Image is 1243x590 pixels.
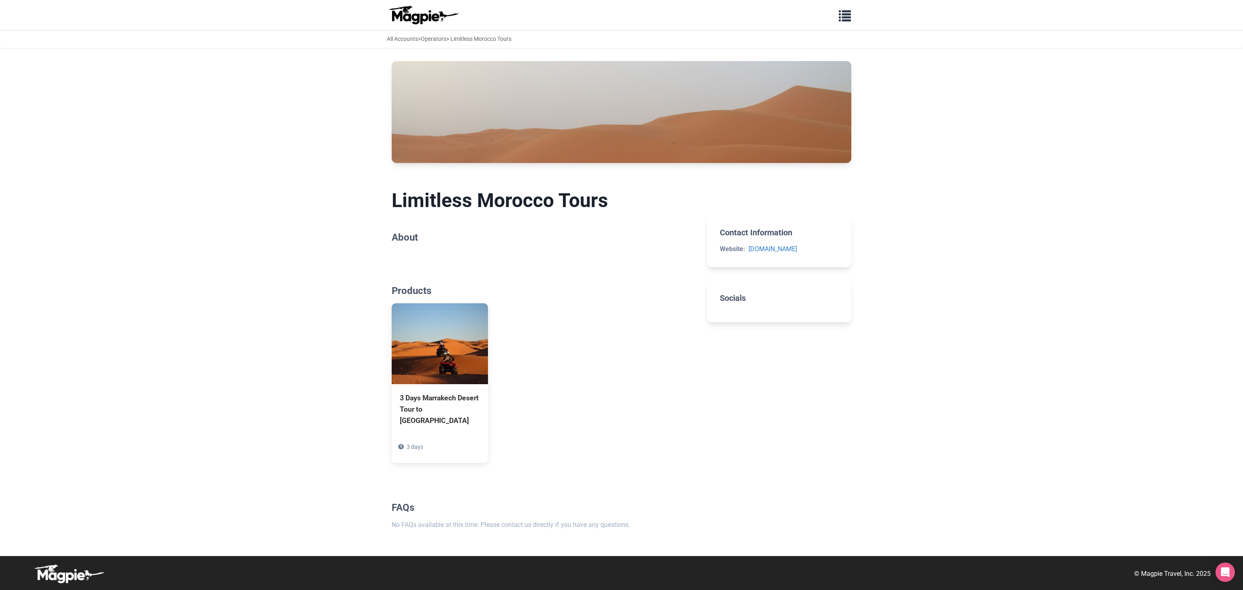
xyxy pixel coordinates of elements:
[387,34,511,43] div: > > Limitless Morocco Tours
[407,444,423,450] span: 3 days
[392,303,488,463] a: 3 Days Marrakech Desert Tour to [GEOGRAPHIC_DATA] 3 days
[392,285,694,297] h2: Products
[1215,563,1235,582] div: Open Intercom Messenger
[387,5,460,25] img: logo-ab69f6fb50320c5b225c76a69d11143b.png
[392,502,694,514] h2: FAQs
[32,564,105,584] img: logo-white-d94fa1abed81b67a048b3d0f0ab5b955.png
[392,189,694,212] h1: Limitless Morocco Tours
[392,232,694,243] h2: About
[387,36,418,42] a: All Accounts
[392,303,488,384] img: 3 Days Marrakech Desert Tour to Merzouga
[1134,569,1211,579] p: © Magpie Travel, Inc. 2025
[400,392,480,426] div: 3 Days Marrakech Desert Tour to [GEOGRAPHIC_DATA]
[392,61,851,163] img: Limitless Morocco Tours
[720,293,838,303] h2: Socials
[749,245,797,253] a: [DOMAIN_NAME]
[392,520,694,530] p: No FAQs available at this time. Please contact us directly if you have any questions.
[421,36,446,42] a: Operators
[720,228,838,237] h2: Contact Information
[720,245,745,253] strong: Website:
